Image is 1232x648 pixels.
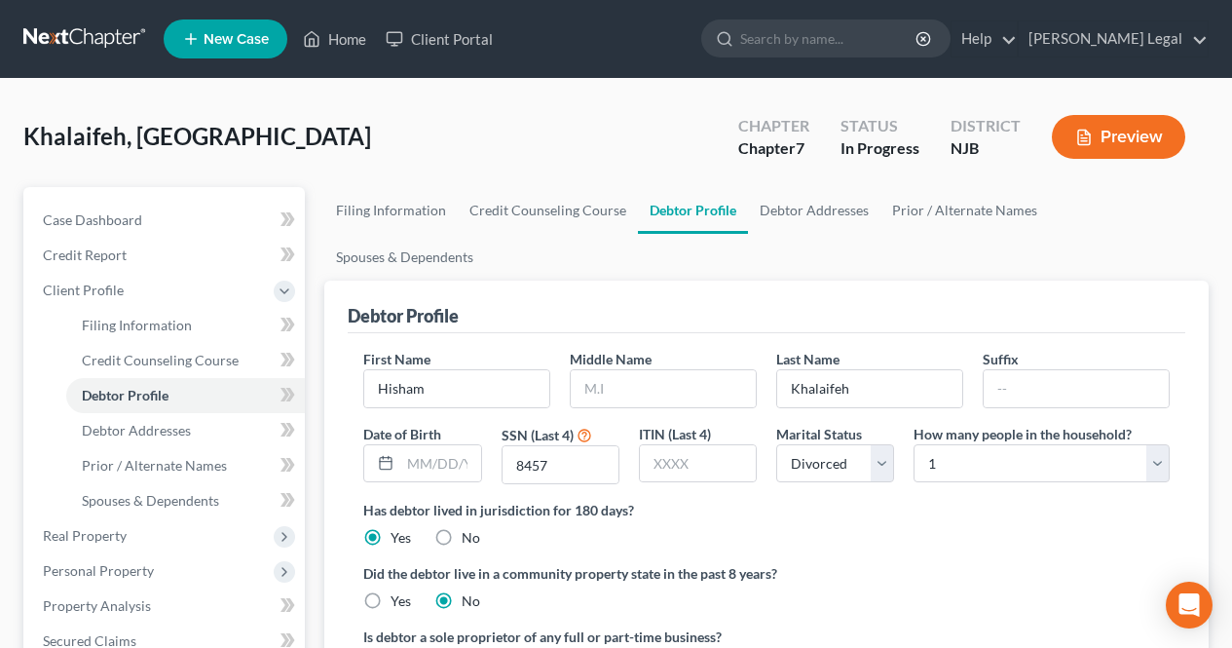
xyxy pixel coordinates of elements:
[777,370,962,407] input: --
[640,445,756,482] input: XXXX
[391,528,411,548] label: Yes
[376,21,503,57] a: Client Portal
[363,349,430,369] label: First Name
[740,20,918,57] input: Search by name...
[363,424,441,444] label: Date of Birth
[43,527,127,544] span: Real Property
[66,413,305,448] a: Debtor Addresses
[983,349,1019,369] label: Suffix
[66,378,305,413] a: Debtor Profile
[363,627,757,647] label: Is debtor a sole proprietor of any full or part-time business?
[82,457,227,474] span: Prior / Alternate Names
[1019,21,1208,57] a: [PERSON_NAME] Legal
[796,138,804,157] span: 7
[748,187,880,234] a: Debtor Addresses
[364,370,549,407] input: --
[880,187,1049,234] a: Prior / Alternate Names
[738,115,809,137] div: Chapter
[66,308,305,343] a: Filing Information
[571,370,756,407] input: M.I
[503,446,618,483] input: XXXX
[984,370,1169,407] input: --
[951,115,1021,137] div: District
[204,32,269,47] span: New Case
[82,422,191,438] span: Debtor Addresses
[27,589,305,624] a: Property Analysis
[840,115,919,137] div: Status
[82,492,219,509] span: Spouses & Dependents
[951,137,1021,160] div: NJB
[43,597,151,614] span: Property Analysis
[43,247,127,263] span: Credit Report
[27,203,305,238] a: Case Dashboard
[391,591,411,611] label: Yes
[638,187,748,234] a: Debtor Profile
[324,234,485,281] a: Spouses & Dependents
[776,424,862,444] label: Marital Status
[914,424,1132,444] label: How many people in the household?
[363,563,1170,584] label: Did the debtor live in a community property state in the past 8 years?
[43,282,124,298] span: Client Profile
[462,591,480,611] label: No
[776,349,840,369] label: Last Name
[66,483,305,518] a: Spouses & Dependents
[462,528,480,548] label: No
[82,317,192,333] span: Filing Information
[23,122,371,150] span: Khalaifeh, [GEOGRAPHIC_DATA]
[639,424,711,444] label: ITIN (Last 4)
[82,387,168,403] span: Debtor Profile
[458,187,638,234] a: Credit Counseling Course
[952,21,1017,57] a: Help
[66,343,305,378] a: Credit Counseling Course
[502,425,574,445] label: SSN (Last 4)
[570,349,652,369] label: Middle Name
[43,211,142,228] span: Case Dashboard
[738,137,809,160] div: Chapter
[324,187,458,234] a: Filing Information
[1052,115,1185,159] button: Preview
[363,500,1170,520] label: Has debtor lived in jurisdiction for 180 days?
[348,304,459,327] div: Debtor Profile
[43,562,154,579] span: Personal Property
[1166,582,1213,629] div: Open Intercom Messenger
[66,448,305,483] a: Prior / Alternate Names
[27,238,305,273] a: Credit Report
[293,21,376,57] a: Home
[400,445,480,482] input: MM/DD/YYYY
[840,137,919,160] div: In Progress
[82,352,239,368] span: Credit Counseling Course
